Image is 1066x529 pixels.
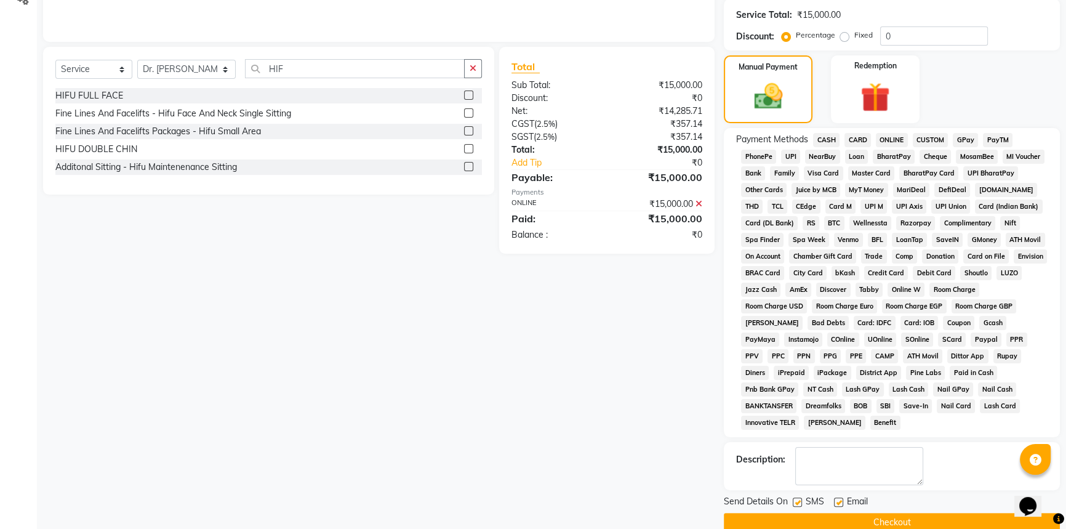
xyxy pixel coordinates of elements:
span: Razorpay [896,216,935,230]
div: ₹15,000.00 [607,198,711,211]
span: Donation [922,249,958,264]
span: THD [741,200,763,214]
span: Nail Card [937,399,975,413]
label: Percentage [796,30,835,41]
span: Jazz Cash [741,283,780,297]
div: ₹14,285.71 [607,105,711,118]
span: [PERSON_NAME] [741,316,803,330]
div: ₹15,000.00 [607,211,711,226]
div: Fine Lines And Facelifts - Hifu Face And Neck Single Sitting [55,107,291,120]
span: Email [847,495,868,511]
div: ₹0 [607,92,711,105]
span: Room Charge EGP [882,299,947,313]
span: CGST [511,118,534,129]
label: Fixed [854,30,873,41]
span: LoanTap [892,233,927,247]
span: UPI Union [931,200,970,214]
span: Debit Card [913,266,955,280]
span: Credit Card [864,266,908,280]
span: BANKTANSFER [741,399,796,413]
span: CEdge [792,200,820,214]
div: ( ) [502,118,607,131]
span: TCL [767,200,787,214]
div: HIFU DOUBLE CHIN [55,143,137,156]
span: CAMP [871,349,898,363]
span: Nail Cash [978,382,1016,397]
span: Venmo [834,233,863,247]
span: BOB [850,399,872,413]
span: PPV [741,349,763,363]
span: SCard [938,333,966,347]
div: Fine Lines And Facelifts Packages - Hifu Small Area [55,125,261,138]
div: Paid: [502,211,607,226]
span: PayMaya [741,333,779,347]
span: Juice by MCB [791,183,840,197]
span: Family [770,166,799,180]
span: MI Voucher [1003,150,1044,164]
span: ATH Movil [1006,233,1045,247]
span: BharatPay Card [899,166,958,180]
span: UPI Axis [892,200,926,214]
span: RS [803,216,819,230]
span: iPackage [814,366,851,380]
span: Discover [816,283,851,297]
span: Complimentary [940,216,995,230]
span: Rupay [993,349,1022,363]
span: Master Card [848,166,895,180]
div: Discount: [502,92,607,105]
span: Instamojo [784,333,822,347]
div: Service Total: [736,9,792,22]
span: Room Charge USD [741,299,807,313]
span: Envision [1014,249,1047,264]
div: ₹15,000.00 [607,170,711,185]
span: GMoney [968,233,1001,247]
iframe: chat widget [1014,480,1054,517]
span: Pine Labs [906,366,945,380]
span: Chamber Gift Card [789,249,856,264]
span: MariDeal [893,183,930,197]
span: Card M [825,200,856,214]
div: HIFU FULL FACE [55,89,123,102]
span: Card (DL Bank) [741,216,798,230]
span: Send Details On [724,495,788,511]
span: ONLINE [876,133,908,147]
span: iPrepaid [774,366,809,380]
span: AmEx [785,283,811,297]
span: Card: IDFC [854,316,896,330]
span: bKash [832,266,859,280]
span: MosamBee [956,150,998,164]
div: Sub Total: [502,79,607,92]
span: [PERSON_NAME] [804,416,865,430]
span: Lash Cash [889,382,929,397]
span: Cheque [920,150,951,164]
span: MyT Money [845,183,888,197]
span: UPI M [860,200,887,214]
span: SMS [806,495,824,511]
span: City Card [789,266,827,280]
span: Visa Card [804,166,843,180]
span: PayTM [983,133,1012,147]
span: Save-In [899,399,932,413]
img: _gift.svg [851,79,899,116]
div: Description: [736,453,785,466]
span: PPE [846,349,866,363]
span: Spa Finder [741,233,783,247]
span: Lash GPay [842,382,884,397]
span: Total [511,60,540,73]
div: Payable: [502,170,607,185]
span: DefiDeal [934,183,970,197]
span: Lash Card [980,399,1020,413]
span: SBI [876,399,895,413]
span: Card (Indian Bank) [975,200,1043,214]
span: SaveIN [932,233,963,247]
span: PPC [767,349,788,363]
span: Bank [741,166,765,180]
span: SGST [511,131,534,142]
span: Room Charge Euro [812,299,877,313]
span: CASH [813,133,840,147]
span: PPN [793,349,815,363]
span: BFL [868,233,888,247]
span: District App [856,366,902,380]
span: Gcash [979,316,1006,330]
span: UOnline [864,333,897,347]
